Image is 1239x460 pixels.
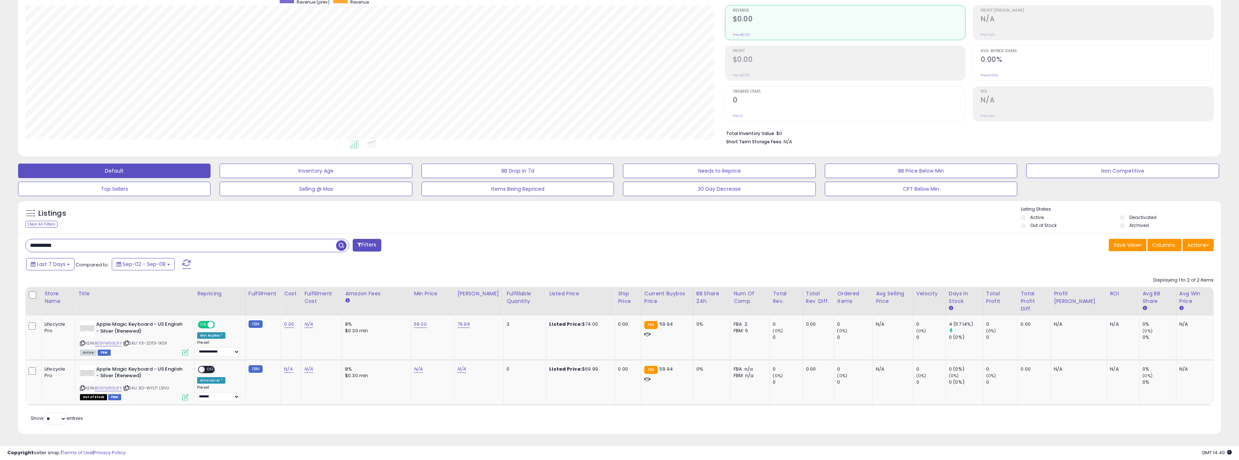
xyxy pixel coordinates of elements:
[96,321,184,336] b: Apple Magic Keyboard - US English - Silver (Renewed)
[249,320,263,328] small: FBM
[1142,321,1176,328] div: 0%
[916,290,943,297] div: Velocity
[506,290,543,305] div: Fulfillable Quantity
[197,385,240,401] div: Preset:
[1054,366,1101,372] div: N/A
[986,321,1018,328] div: 0
[734,366,764,372] div: FBA: n/a
[457,366,466,373] a: N/A
[726,130,775,136] b: Total Inventory Value:
[1183,239,1214,251] button: Actions
[916,321,946,328] div: 0
[108,394,121,400] span: FBM
[1030,222,1057,228] label: Out of Stock
[986,379,1018,385] div: 0
[837,321,873,328] div: 0
[44,321,69,334] div: Lifecycle Pro
[414,321,427,328] a: 69.00
[38,208,66,219] h5: Listings
[981,55,1213,65] h2: 0.00%
[44,290,72,305] div: Store Name
[734,290,767,305] div: Num of Comp.
[18,182,211,196] button: Top Sellers
[733,114,743,118] small: Prev: 0
[220,164,412,178] button: Inventory Age
[773,290,799,305] div: Total Rev.
[837,328,847,334] small: (0%)
[644,366,658,374] small: FBA
[345,366,405,372] div: 8%
[659,321,673,328] span: 59.94
[949,305,953,312] small: Days In Stock.
[1021,206,1221,213] p: Listing States:
[1153,277,1214,284] div: Displaying 1 to 2 of 2 items
[112,258,175,270] button: Sep-02 - Sep-08
[1179,305,1184,312] small: Avg Win Price.
[80,366,188,400] div: ASIN:
[659,366,673,372] span: 59.94
[549,290,612,297] div: Listed Price
[506,366,540,372] div: 0
[733,90,966,94] span: Ordered Items
[986,328,996,334] small: (0%)
[197,290,242,297] div: Repricing
[37,261,65,268] span: Last 7 Days
[1179,321,1208,328] div: N/A
[18,164,211,178] button: Default
[806,290,831,305] div: Total Rev. Diff.
[284,366,293,373] a: N/A
[1021,366,1045,372] div: 0.00
[949,373,959,379] small: (0%)
[623,164,815,178] button: Needs to Reprice
[949,379,983,385] div: 0 (0%)
[284,290,298,297] div: Cost
[784,138,792,145] span: N/A
[457,321,470,328] a: 79.99
[1110,290,1136,297] div: ROI
[1142,328,1153,334] small: (0%)
[421,182,614,196] button: Items Being Repriced
[696,321,725,328] div: 0%
[345,328,405,334] div: $0.30 min
[837,334,873,341] div: 0
[80,394,107,400] span: All listings that are currently out of stock and unavailable for purchase on Amazon
[806,321,829,328] div: 0.00
[123,261,166,268] span: Sep-02 - Sep-08
[1152,241,1175,249] span: Columns
[733,49,966,53] span: Profit
[123,340,167,346] span: | SKU: Y3-2DT3-1X0X
[644,321,658,329] small: FBA
[733,9,966,13] span: Revenue
[916,334,946,341] div: 0
[197,340,240,356] div: Preset:
[773,321,802,328] div: 0
[726,128,1208,137] li: $0
[1142,373,1153,379] small: (0%)
[220,182,412,196] button: Selling @ Max
[549,321,609,328] div: $74.00
[506,321,540,328] div: 3
[62,449,93,456] a: Terms of Use
[31,415,83,422] span: Show: entries
[733,15,966,25] h2: $0.00
[94,449,126,456] a: Privacy Policy
[618,290,638,305] div: Ship Price
[986,334,1018,341] div: 0
[80,321,188,355] div: ASIN:
[1147,239,1181,251] button: Columns
[205,366,216,372] span: OFF
[981,33,995,37] small: Prev: N/A
[249,365,263,373] small: FBM
[1142,290,1173,305] div: Avg BB Share
[773,373,783,379] small: (0%)
[345,297,349,304] small: Amazon Fees.
[773,334,802,341] div: 0
[1142,366,1176,372] div: 0%
[986,373,996,379] small: (0%)
[981,49,1213,53] span: Avg. Buybox Share
[825,182,1017,196] button: CPT Below Min
[414,290,451,297] div: Min Price
[96,366,184,381] b: Apple Magic Keyboard - US English - Silver (Renewed)
[457,290,500,297] div: [PERSON_NAME]
[618,321,636,328] div: 0.00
